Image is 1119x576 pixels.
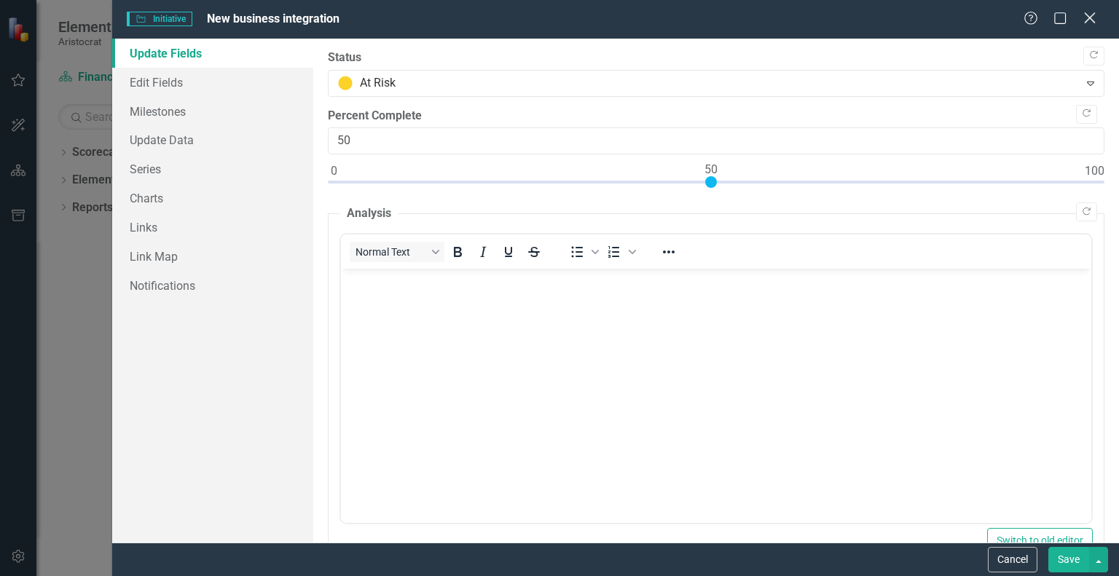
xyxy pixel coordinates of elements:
div: Bullet list [565,242,601,262]
a: Series [112,154,313,184]
a: Edit Fields [112,68,313,97]
a: Milestones [112,97,313,126]
label: Percent Complete [328,108,1104,125]
button: Cancel [988,547,1037,572]
div: Numbered list [602,242,638,262]
button: Save [1048,547,1089,572]
label: Status [328,50,1104,66]
a: Update Fields [112,39,313,68]
span: Initiative [127,12,192,26]
a: Links [112,213,313,242]
iframe: Rich Text Area [341,269,1091,523]
a: Link Map [112,242,313,271]
button: Strikethrough [522,242,546,262]
button: Bold [445,242,470,262]
button: Block Normal Text [350,242,444,262]
button: Underline [496,242,521,262]
span: Normal Text [356,246,427,258]
button: Reveal or hide additional toolbar items [656,242,681,262]
a: Notifications [112,271,313,300]
legend: Analysis [339,205,398,222]
a: Charts [112,184,313,213]
button: Switch to old editor [987,528,1093,553]
span: New business integration [207,12,339,25]
button: Italic [471,242,495,262]
a: Update Data [112,125,313,154]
